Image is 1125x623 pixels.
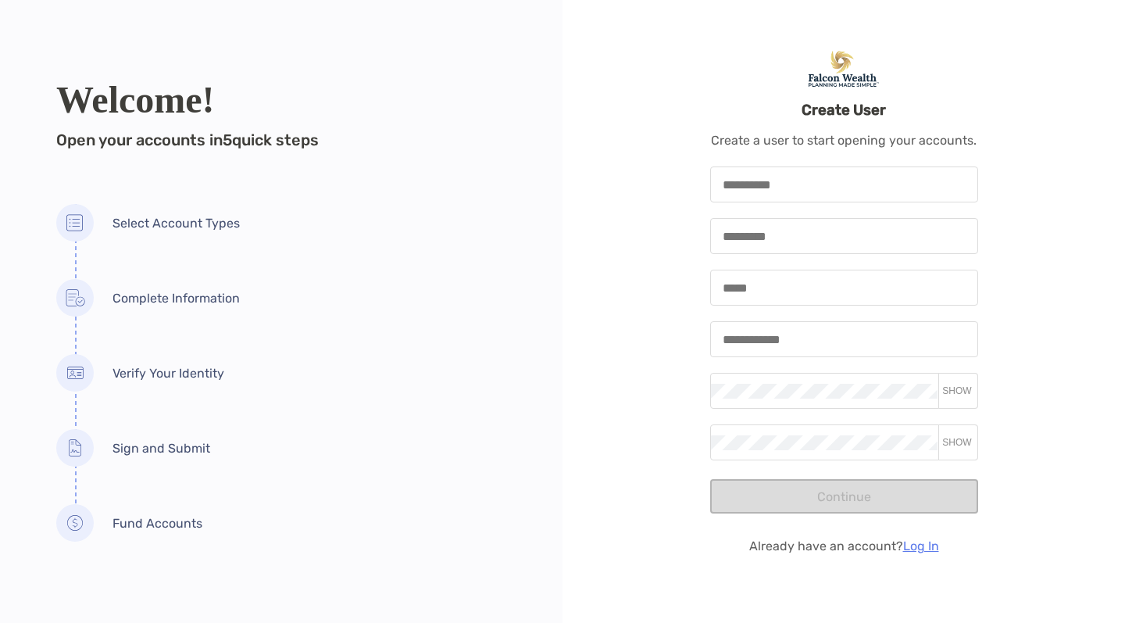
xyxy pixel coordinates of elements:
button: SHOW [937,436,977,449]
img: Select Account Types icon [56,204,94,242]
img: Complete Information icon [56,279,94,317]
span: Select Account Types [112,216,240,231]
h3: Create User [802,102,886,119]
a: Log In [903,539,939,553]
span: Sign and Submit [112,441,210,456]
img: Sign and Submit icon [56,429,94,467]
h2: Welcome! [56,81,506,119]
button: SHOW [937,385,977,397]
img: Fund Accounts icon [56,504,94,542]
span: SHOW [942,437,971,448]
p: Already have an account? [749,539,939,553]
span: Verify Your Identity [112,366,224,381]
span: Fund Accounts [112,516,202,531]
span: Complete Information [112,291,240,306]
h4: Open your accounts in 5 quick steps [56,131,506,149]
img: Falcon Wealth Planning Logo [777,51,910,87]
p: Create a user to start opening your accounts. [711,133,977,148]
span: SHOW [942,385,971,396]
